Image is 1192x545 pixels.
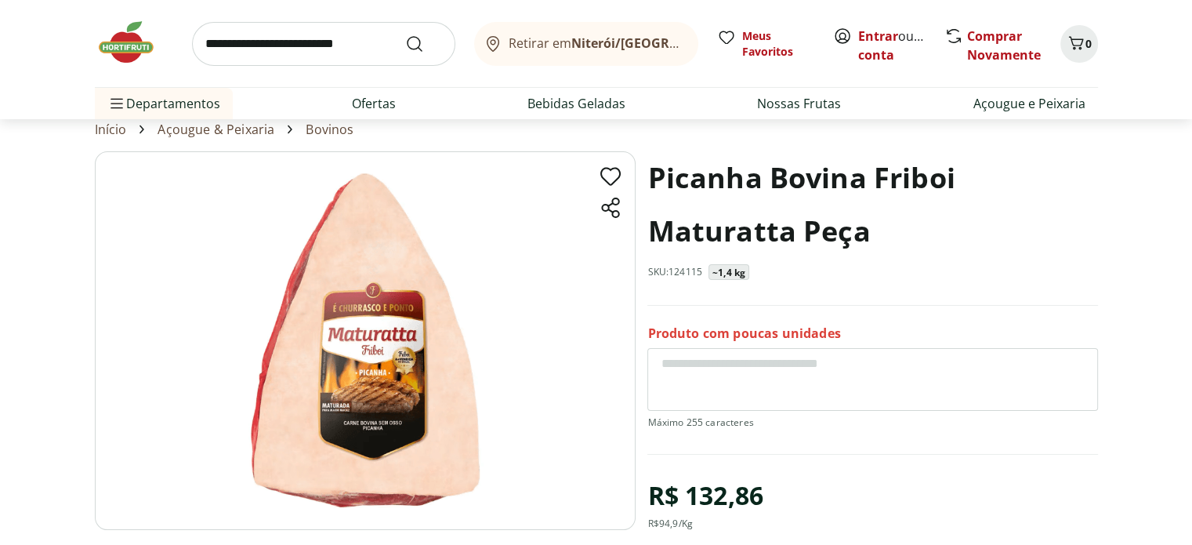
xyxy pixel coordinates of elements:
button: Retirar emNiterói/[GEOGRAPHIC_DATA] [474,22,698,66]
span: Departamentos [107,85,220,122]
button: Menu [107,85,126,122]
a: Entrar [858,27,898,45]
a: Início [95,122,127,136]
h1: Picanha Bovina Friboi Maturatta Peça [647,151,1097,258]
button: Submit Search [405,35,443,53]
b: Niterói/[GEOGRAPHIC_DATA] [571,35,750,52]
div: R$ 132,86 [647,474,763,518]
p: SKU: 124115 [647,266,702,278]
input: search [192,22,455,66]
button: Carrinho [1060,25,1098,63]
a: Açougue & Peixaria [158,122,274,136]
a: Criar conta [858,27,944,64]
p: Produto com poucas unidades [647,325,840,342]
a: Ofertas [352,94,396,113]
a: Comprar Novamente [967,27,1041,64]
div: R$ 94,9 /Kg [647,518,692,530]
p: ~1,4 kg [712,267,745,279]
img: Hortifruti [95,19,173,66]
a: Nossas Frutas [757,94,841,113]
a: Açougue e Peixaria [973,94,1085,113]
a: Meus Favoritos [717,28,814,60]
span: 0 [1085,36,1092,51]
img: Image [95,151,636,530]
a: Bebidas Geladas [527,94,625,113]
span: Retirar em [509,36,682,50]
span: ou [858,27,928,64]
a: Bovinos [306,122,353,136]
span: Meus Favoritos [742,28,814,60]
